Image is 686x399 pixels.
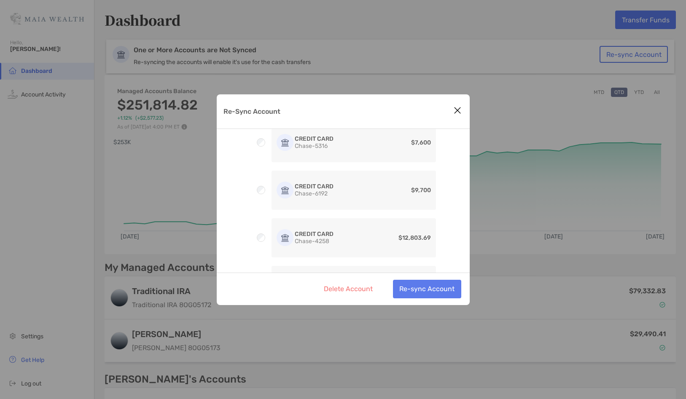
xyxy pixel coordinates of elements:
[295,190,334,197] p: Chase - 6192
[277,229,293,246] img: Icon logo
[335,185,431,195] p: $9,700
[451,104,464,117] button: Close modal
[317,280,379,298] button: Delete Account
[277,182,293,198] img: Icon logo
[393,280,461,298] button: Re-sync Account
[295,183,334,190] p: CREDIT CARD
[223,106,280,117] p: Re-Sync Account
[295,142,334,150] p: Chase - 5316
[295,238,334,245] p: Chase - 4258
[277,134,293,151] img: Icon logo
[295,135,334,142] p: CREDIT CARD
[217,94,470,305] div: Re-Sync Account
[295,230,334,238] p: CREDIT CARD
[335,137,431,148] p: $7,600
[335,233,431,243] p: $12,803.69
